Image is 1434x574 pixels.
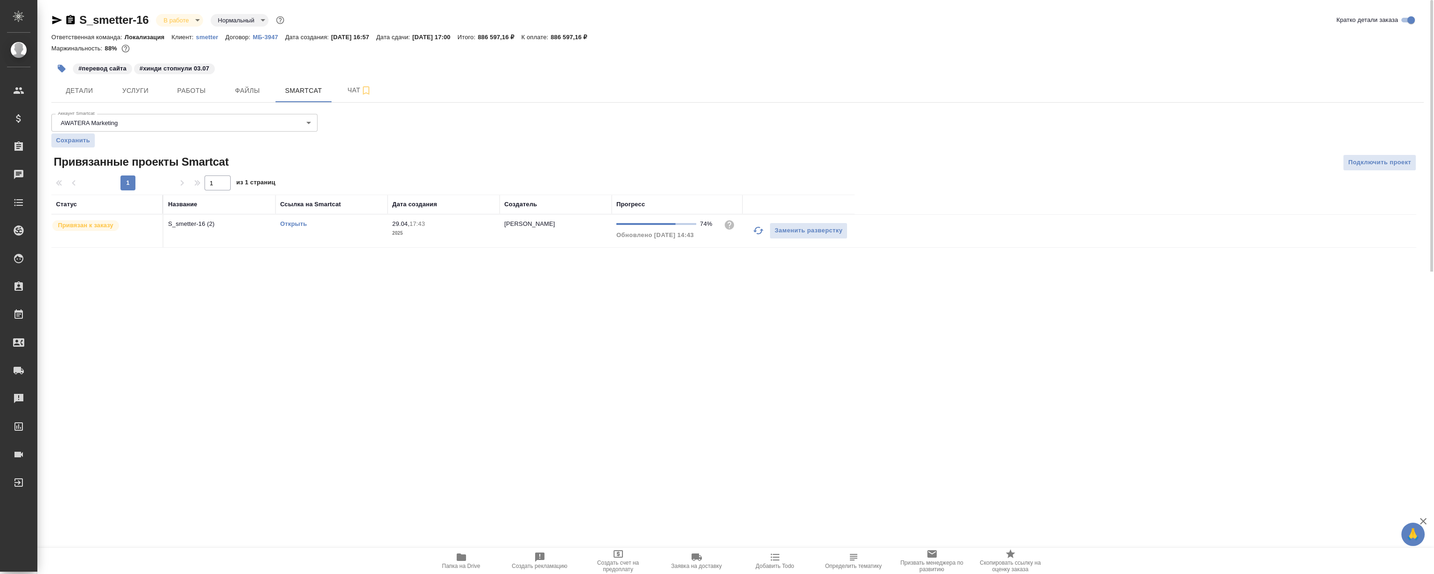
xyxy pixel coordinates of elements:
p: Клиент: [171,34,196,41]
div: Название [168,200,197,209]
button: Сохранить [51,133,95,147]
span: Привязанные проекты Smartcat [51,154,229,169]
div: В работе [211,14,268,27]
span: Подключить проект [1348,157,1411,168]
p: 886 597,16 ₽ [551,34,594,41]
button: В работе [161,16,191,24]
p: Дата создания: [285,34,331,41]
p: 886 597,16 ₽ [478,34,521,41]
div: Ссылка на Smartcat [280,200,341,209]
p: [DATE] 16:57 [331,34,376,41]
p: #хинди стопнули 03.07 [140,64,209,73]
span: Smartcat [281,85,326,97]
div: Прогресс [616,200,645,209]
button: Заменить разверстку [770,223,848,239]
button: AWATERA Marketing [58,119,120,127]
button: Нормальный [215,16,257,24]
p: МБ-3947 [253,34,285,41]
button: 🙏 [1401,523,1425,546]
p: Ответственная команда: [51,34,125,41]
p: [DATE] 17:00 [412,34,458,41]
p: 29.04, [392,220,410,227]
div: 74% [700,219,716,229]
p: К оплате: [521,34,551,41]
span: Сохранить [56,136,90,145]
span: 🙏 [1405,525,1421,544]
a: smetter [196,33,226,41]
p: #перевод сайта [78,64,127,73]
span: Обновлено [DATE] 14:43 [616,231,694,238]
p: [PERSON_NAME] [504,220,555,227]
button: Добавить тэг [51,58,72,79]
span: Работы [169,85,214,97]
p: Локализация [125,34,172,41]
button: Подключить проект [1343,154,1416,171]
p: Маржинальность: [51,45,105,52]
button: Скопировать ссылку для ЯМессенджера [51,14,63,26]
span: Файлы [225,85,270,97]
a: S_smetter-16 [79,14,148,26]
span: Кратко детали заказа [1336,15,1398,25]
div: Создатель [504,200,537,209]
button: Доп статусы указывают на важность/срочность заказа [274,14,286,26]
span: из 1 страниц [236,177,275,190]
span: Заменить разверстку [775,225,842,236]
div: AWATERA Marketing [51,114,318,132]
svg: Подписаться [360,85,372,96]
a: Открыть [280,220,307,227]
span: Чат [337,84,382,96]
div: В работе [156,14,203,27]
p: 17:43 [410,220,425,227]
p: S_smetter-16 (2) [168,219,271,229]
p: Договор: [226,34,253,41]
div: Статус [56,200,77,209]
a: МБ-3947 [253,33,285,41]
button: Скопировать ссылку [65,14,76,26]
p: 88% [105,45,119,52]
div: Дата создания [392,200,437,209]
span: Детали [57,85,102,97]
button: Обновить прогресс [747,219,770,242]
p: smetter [196,34,226,41]
p: Дата сдачи: [376,34,412,41]
p: 2025 [392,229,495,238]
span: Услуги [113,85,158,97]
p: Итого: [458,34,478,41]
p: Привязан к заказу [58,221,113,230]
